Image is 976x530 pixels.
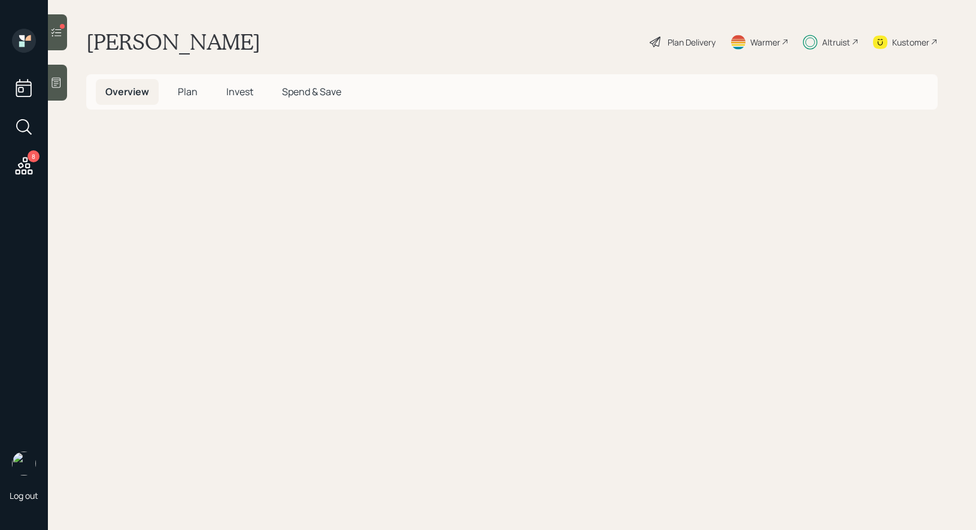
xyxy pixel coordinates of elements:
[86,29,260,55] h1: [PERSON_NAME]
[105,85,149,98] span: Overview
[822,36,850,49] div: Altruist
[12,452,36,476] img: treva-nostdahl-headshot.png
[750,36,780,49] div: Warmer
[668,36,716,49] div: Plan Delivery
[226,85,253,98] span: Invest
[892,36,929,49] div: Kustomer
[178,85,198,98] span: Plan
[28,150,40,162] div: 8
[282,85,341,98] span: Spend & Save
[10,490,38,501] div: Log out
